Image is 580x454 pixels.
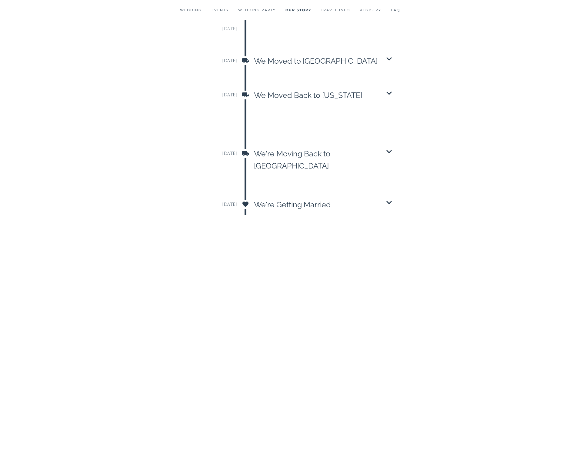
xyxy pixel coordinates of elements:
p: [DATE] [184,148,245,172]
a: Wedding [180,8,202,12]
p: We Moved Back to [US_STATE] [254,89,384,101]
span: Chevron Down icon [384,146,395,173]
span: Chevron Down icon [384,53,395,68]
a: FAQ [391,8,400,12]
p: [DATE] [184,55,245,67]
p: We're Getting Married [254,199,384,211]
a: Wedding Party [238,8,276,12]
span: Chevron Down icon [384,88,395,103]
p: [DATE] [184,89,245,101]
span: Truck icon [242,91,249,99]
a: Events [212,8,228,12]
p: [DATE] [184,23,245,35]
a: Travel Info [321,8,350,12]
span: Heart icon [242,200,249,209]
p: We're Moving Back to [GEOGRAPHIC_DATA] [254,148,384,172]
p: We Moved to [GEOGRAPHIC_DATA] [254,55,384,67]
p: [DATE] [184,199,245,211]
span: Chevron Down icon [384,197,395,212]
a: Our Story [285,8,311,12]
span: Truck icon [242,56,249,65]
span: Truck icon [242,149,249,158]
a: Registry [360,8,381,12]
